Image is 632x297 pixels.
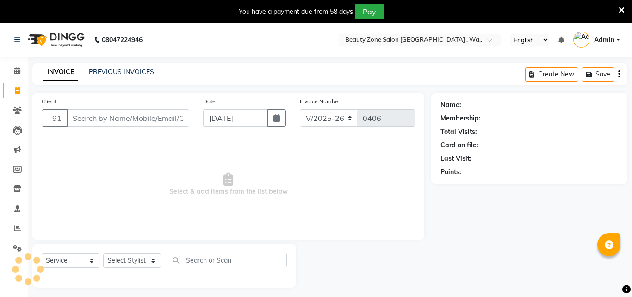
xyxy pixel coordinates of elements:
div: Card on file: [440,140,478,150]
label: Invoice Number [300,97,340,106]
button: Create New [525,67,578,82]
a: INVOICE [43,64,78,81]
div: Membership: [440,114,481,123]
img: Admin [573,32,589,48]
b: 08047224946 [102,27,143,53]
div: You have a payment due from 58 days [239,7,353,17]
span: Admin [594,35,614,45]
a: PREVIOUS INVOICES [89,68,154,76]
label: Date [203,97,216,106]
span: Select & add items from the list below [42,138,415,231]
button: Pay [355,4,384,19]
button: +91 [42,109,68,127]
div: Last Visit: [440,154,471,164]
div: Total Visits: [440,127,477,137]
img: logo [24,27,87,53]
div: Name: [440,100,461,110]
label: Client [42,97,56,106]
input: Search or Scan [168,253,287,267]
input: Search by Name/Mobile/Email/Code [67,109,189,127]
button: Save [582,67,614,82]
div: Points: [440,167,461,177]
